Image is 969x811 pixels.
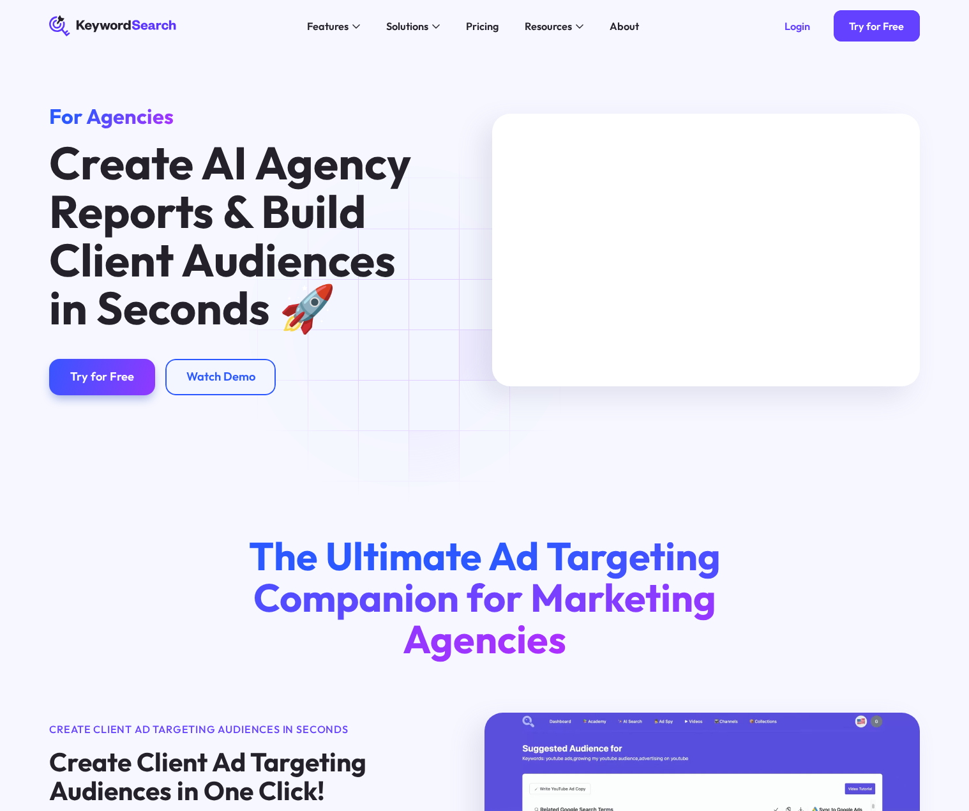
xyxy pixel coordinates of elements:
[834,10,920,42] a: Try for Free
[525,19,572,34] div: Resources
[186,370,255,384] div: Watch Demo
[249,531,721,663] span: The Ultimate Ad Targeting Companion for Marketing Agencies
[492,114,919,386] iframe: KeywordSearch Agency Reports
[386,19,428,34] div: Solutions
[49,139,424,333] h1: Create AI Agency Reports & Build Client Audiences in Seconds 🚀
[466,19,499,34] div: Pricing
[769,10,825,42] a: Login
[602,15,647,36] a: About
[49,748,414,805] h4: Create Client Ad Targeting Audiences in One Click!
[785,20,810,33] div: Login
[49,103,174,129] span: For Agencies
[49,359,154,395] a: Try for Free
[849,20,904,33] div: Try for Free
[458,15,506,36] a: Pricing
[49,722,414,737] div: Create client ad targeting audiences in seconds
[70,370,134,384] div: Try for Free
[610,19,639,34] div: About
[307,19,349,34] div: Features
